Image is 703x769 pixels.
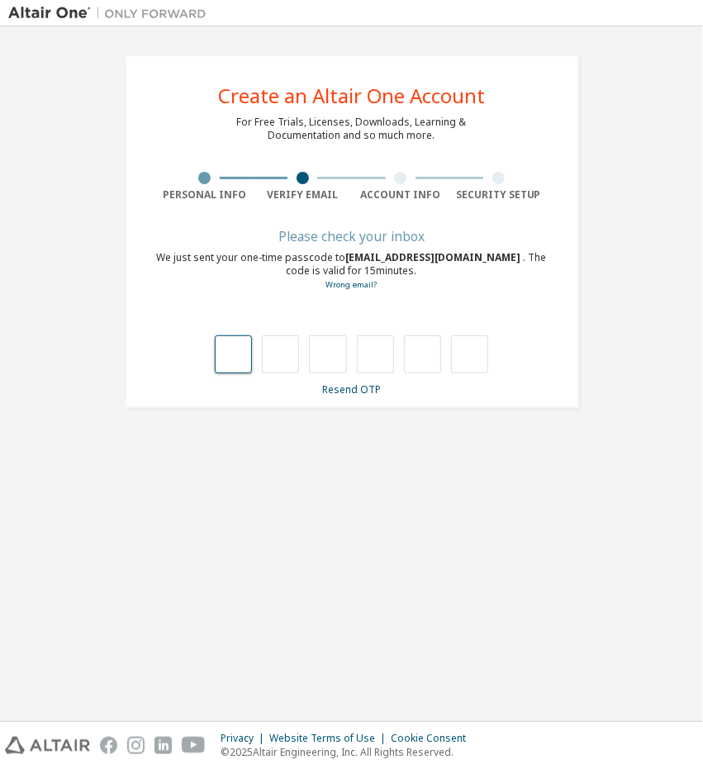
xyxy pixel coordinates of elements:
div: For Free Trials, Licenses, Downloads, Learning & Documentation and so much more. [237,116,467,142]
div: We just sent your one-time passcode to . The code is valid for 15 minutes. [156,251,548,292]
div: Privacy [221,732,269,745]
div: Security Setup [449,188,548,202]
div: Create an Altair One Account [218,86,485,106]
img: instagram.svg [127,737,145,754]
img: linkedin.svg [154,737,172,754]
a: Resend OTP [322,382,381,396]
img: Altair One [8,5,215,21]
img: facebook.svg [100,737,117,754]
div: Cookie Consent [391,732,476,745]
p: © 2025 Altair Engineering, Inc. All Rights Reserved. [221,745,476,759]
span: [EMAIL_ADDRESS][DOMAIN_NAME] [346,250,524,264]
img: altair_logo.svg [5,737,90,754]
a: Go back to the registration form [326,279,378,290]
img: youtube.svg [182,737,206,754]
div: Website Terms of Use [269,732,391,745]
div: Personal Info [156,188,254,202]
div: Verify Email [254,188,352,202]
div: Please check your inbox [156,231,548,241]
div: Account Info [352,188,450,202]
